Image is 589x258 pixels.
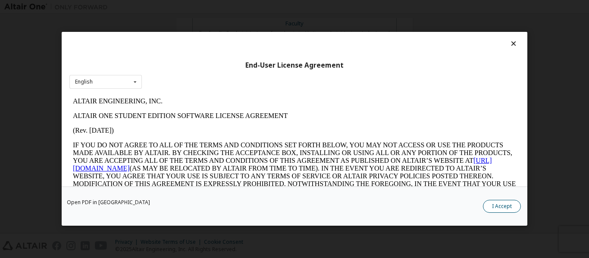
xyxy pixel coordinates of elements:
p: ALTAIR ONE STUDENT EDITION SOFTWARE LICENSE AGREEMENT [3,18,447,26]
a: Open PDF in [GEOGRAPHIC_DATA] [67,200,150,205]
p: IF YOU DO NOT AGREE TO ALL OF THE TERMS AND CONDITIONS SET FORTH BELOW, YOU MAY NOT ACCESS OR USE... [3,47,447,109]
button: I Accept [483,200,521,213]
p: (Rev. [DATE]) [3,33,447,40]
p: ALTAIR ENGINEERING, INC. [3,3,447,11]
div: End-User License Agreement [69,61,520,70]
div: English [75,79,93,84]
a: [URL][DOMAIN_NAME] [3,63,423,78]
